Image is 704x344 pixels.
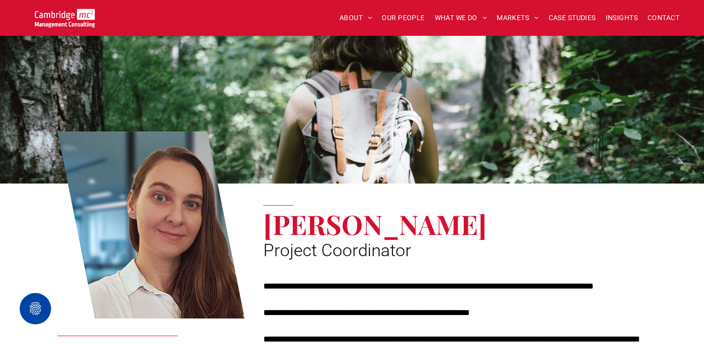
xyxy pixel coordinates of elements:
[57,130,245,320] a: Denisa Pokryvkova | Project Coordinator | Cambridge Management Consulting
[377,10,429,26] a: OUR PEOPLE
[35,10,95,21] a: Your Business Transformed | Cambridge Management Consulting
[263,206,487,242] span: [PERSON_NAME]
[544,10,601,26] a: CASE STUDIES
[601,10,643,26] a: INSIGHTS
[335,10,377,26] a: ABOUT
[430,10,492,26] a: WHAT WE DO
[35,9,95,27] img: Go to Homepage
[643,10,684,26] a: CONTACT
[263,240,411,261] span: Project Coordinator
[492,10,543,26] a: MARKETS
